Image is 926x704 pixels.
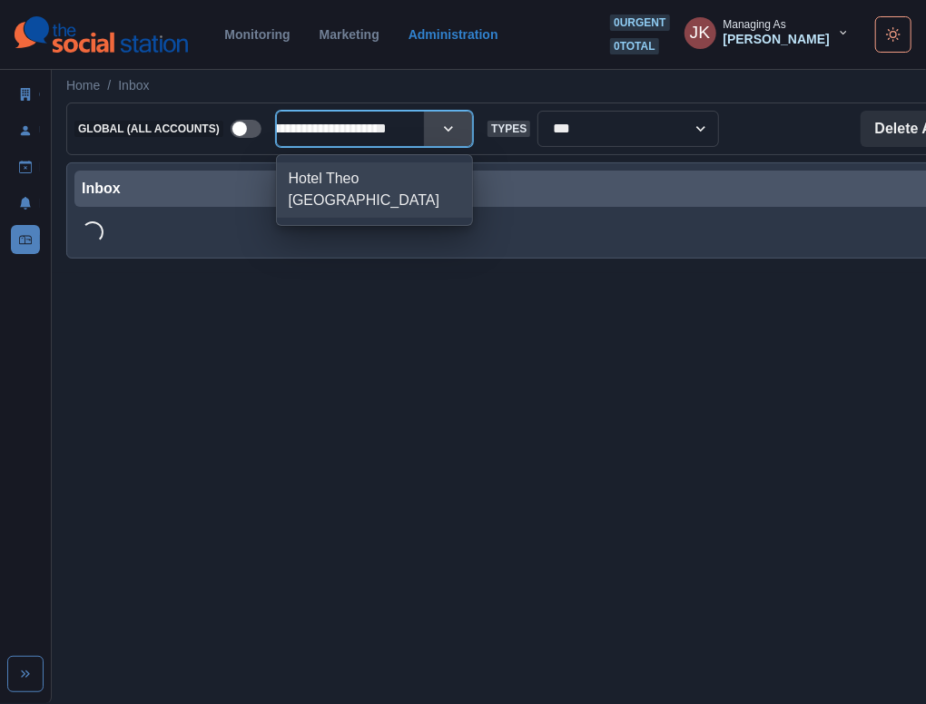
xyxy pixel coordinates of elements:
div: Hotel Theo [GEOGRAPHIC_DATA] [277,162,472,218]
div: Managing As [724,18,786,31]
div: Jon Kratz [690,11,710,54]
a: Home [66,76,100,95]
a: Clients [11,80,40,109]
span: 0 urgent [610,15,669,31]
a: Notifications [11,189,40,218]
a: Inbox [11,225,40,254]
button: Toggle Mode [875,16,911,53]
a: Draft Posts [11,152,40,181]
span: Global (All Accounts) [74,121,223,137]
span: / [107,76,111,95]
a: Monitoring [224,27,290,42]
span: Types [488,121,530,137]
a: Administration [409,27,498,42]
a: Users [11,116,40,145]
div: [PERSON_NAME] [724,32,830,47]
nav: breadcrumb [66,76,150,95]
span: 0 total [610,38,659,54]
img: logoTextSVG.62801f218bc96a9b266caa72a09eb111.svg [15,16,188,53]
a: Inbox [118,76,149,95]
a: Marketing [320,27,379,42]
button: Expand [7,656,44,692]
button: Managing As[PERSON_NAME] [670,15,864,51]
